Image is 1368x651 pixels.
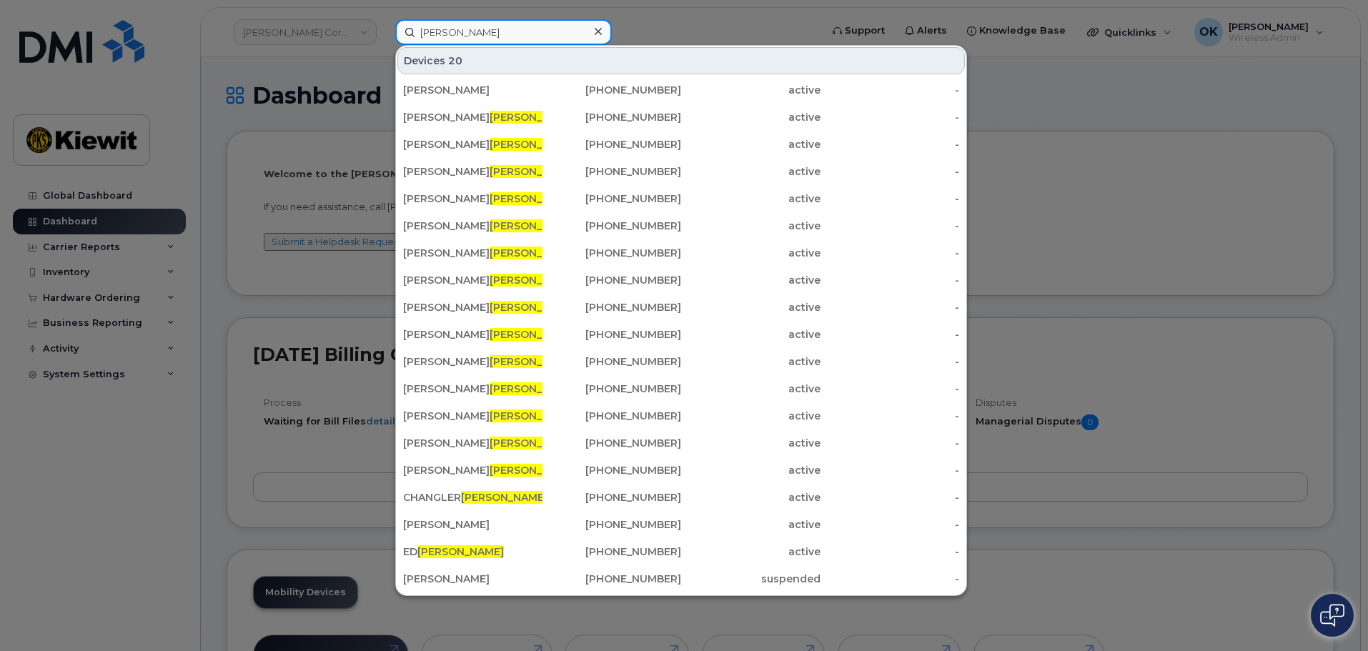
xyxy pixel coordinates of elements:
div: active [681,219,821,233]
div: [PHONE_NUMBER] [542,273,682,287]
div: [PHONE_NUMBER] [542,137,682,151]
span: [PERSON_NAME] [490,382,576,395]
div: [PERSON_NAME] ON [403,409,542,423]
div: [PHONE_NUMBER] [542,192,682,206]
span: [PERSON_NAME] [490,355,576,368]
span: [PERSON_NAME] [490,138,576,151]
div: - [821,572,960,586]
div: [PHONE_NUMBER] [542,300,682,314]
div: - [821,354,960,369]
div: [PHONE_NUMBER] [542,463,682,477]
div: active [681,545,821,559]
div: active [681,246,821,260]
div: - [821,382,960,396]
div: [PHONE_NUMBER] [542,572,682,586]
div: [PHONE_NUMBER] [542,164,682,179]
div: [PHONE_NUMBER] [542,246,682,260]
div: - [821,517,960,532]
div: active [681,409,821,423]
div: [PERSON_NAME] [403,273,542,287]
div: active [681,354,821,369]
div: active [681,436,821,450]
span: [PERSON_NAME] [490,328,576,341]
div: active [681,490,821,505]
a: [PERSON_NAME][PERSON_NAME][PHONE_NUMBER]active- [397,322,965,347]
div: [PERSON_NAME] ON [403,300,542,314]
span: [PERSON_NAME] [417,545,504,558]
a: [PERSON_NAME][PERSON_NAME]ON[PHONE_NUMBER]active- [397,403,965,429]
div: [PERSON_NAME] [403,463,542,477]
div: [PHONE_NUMBER] [542,354,682,369]
a: [PERSON_NAME][PERSON_NAME][PHONE_NUMBER]active- [397,267,965,293]
div: [PHONE_NUMBER] [542,490,682,505]
div: [PHONE_NUMBER] [542,110,682,124]
div: active [681,83,821,97]
a: ED[PERSON_NAME][PHONE_NUMBER]active- [397,539,965,565]
span: 20 [448,54,462,68]
div: - [821,192,960,206]
div: CHANGLER [403,490,542,505]
div: active [681,327,821,342]
div: - [821,219,960,233]
a: CHANGLER[PERSON_NAME][PHONE_NUMBER]active- [397,484,965,510]
div: [PERSON_NAME] [403,137,542,151]
div: - [821,300,960,314]
div: active [681,192,821,206]
div: - [821,490,960,505]
div: [PHONE_NUMBER] [542,327,682,342]
a: [PERSON_NAME][PERSON_NAME][PHONE_NUMBER]active- [397,159,965,184]
div: [PERSON_NAME] [403,192,542,206]
a: [PERSON_NAME][PERSON_NAME][PHONE_NUMBER]active- [397,131,965,157]
div: [PHONE_NUMBER] [542,219,682,233]
span: [PERSON_NAME] [490,274,576,287]
a: [PERSON_NAME][PERSON_NAME][PHONE_NUMBER]active- [397,213,965,239]
div: [PERSON_NAME] [403,572,542,586]
div: [PERSON_NAME] [403,83,542,97]
div: - [821,83,960,97]
a: [PERSON_NAME][PERSON_NAME][PHONE_NUMBER]active- [397,457,965,483]
a: [PERSON_NAME][PERSON_NAME][PHONE_NUMBER]active- [397,349,965,374]
div: [PERSON_NAME] [403,517,542,532]
span: [PERSON_NAME] [490,409,576,422]
div: - [821,246,960,260]
a: [PERSON_NAME][PERSON_NAME][PHONE_NUMBER]active- [397,104,965,130]
div: - [821,463,960,477]
span: [PERSON_NAME] [490,219,576,232]
span: [PERSON_NAME] [490,165,576,178]
div: [PERSON_NAME] [403,110,542,124]
a: [PERSON_NAME][PHONE_NUMBER]active- [397,77,965,103]
div: [PHONE_NUMBER] [542,382,682,396]
div: suspended [681,572,821,586]
div: - [821,409,960,423]
span: [PERSON_NAME] [461,491,547,504]
a: [PERSON_NAME][PERSON_NAME][PHONE_NUMBER]active- [397,240,965,266]
div: - [821,545,960,559]
span: [PERSON_NAME] [490,111,576,124]
div: active [681,382,821,396]
div: active [681,137,821,151]
a: [PERSON_NAME][PHONE_NUMBER]active- [397,512,965,537]
span: [PERSON_NAME] [490,247,576,259]
div: [PHONE_NUMBER] [542,436,682,450]
div: active [681,164,821,179]
div: active [681,300,821,314]
a: [PERSON_NAME][PERSON_NAME]ON[PHONE_NUMBER]active- [397,294,965,320]
a: [PERSON_NAME][PERSON_NAME][PHONE_NUMBER]active- [397,186,965,212]
div: Devices [397,47,965,74]
div: - [821,164,960,179]
div: [PERSON_NAME] ON [403,436,542,450]
div: [PHONE_NUMBER] [542,517,682,532]
div: - [821,137,960,151]
div: ED [403,545,542,559]
div: active [681,517,821,532]
div: [PERSON_NAME] [403,246,542,260]
div: active [681,463,821,477]
img: Open chat [1320,604,1344,627]
a: [PERSON_NAME][PHONE_NUMBER]suspended- [397,566,965,592]
div: [PHONE_NUMBER] [542,545,682,559]
div: active [681,110,821,124]
span: [PERSON_NAME] [490,192,576,205]
a: Cancelled[PHONE_NUMBER]cancelled- [397,593,965,619]
div: [PERSON_NAME] [403,219,542,233]
span: [PERSON_NAME] [490,437,576,449]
